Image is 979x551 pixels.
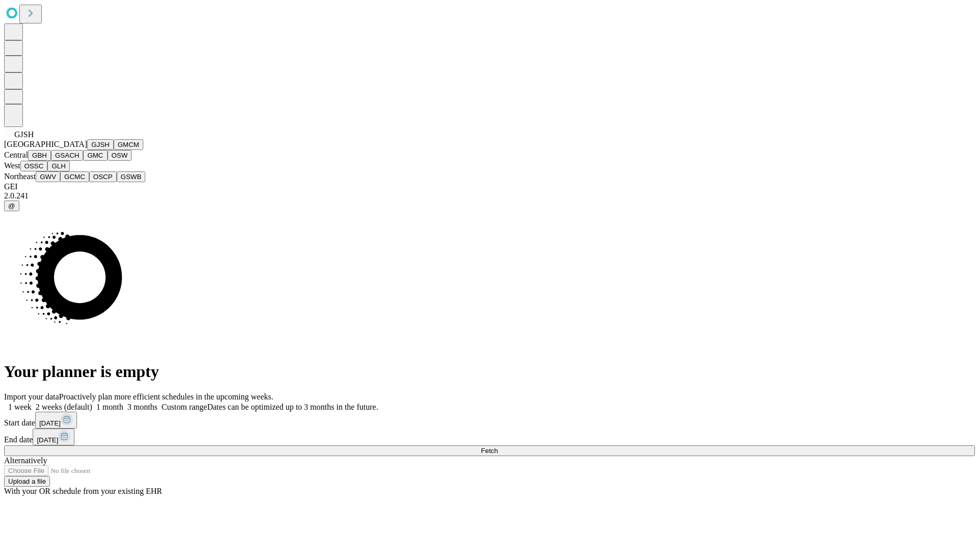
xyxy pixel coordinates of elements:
[108,150,132,161] button: OSW
[4,182,975,191] div: GEI
[4,456,47,465] span: Alternatively
[4,201,19,211] button: @
[4,487,162,495] span: With your OR schedule from your existing EHR
[4,445,975,456] button: Fetch
[83,150,107,161] button: GMC
[60,171,89,182] button: GCMC
[162,403,207,411] span: Custom range
[39,419,61,427] span: [DATE]
[4,172,36,181] span: Northeast
[59,392,273,401] span: Proactively plan more efficient schedules in the upcoming weeks.
[4,429,975,445] div: End date
[35,412,77,429] button: [DATE]
[47,161,69,171] button: GLH
[36,403,92,411] span: 2 weeks (default)
[33,429,74,445] button: [DATE]
[8,403,32,411] span: 1 week
[4,140,87,148] span: [GEOGRAPHIC_DATA]
[4,412,975,429] div: Start date
[8,202,15,210] span: @
[51,150,83,161] button: GSACH
[28,150,51,161] button: GBH
[4,151,28,159] span: Central
[117,171,146,182] button: GSWB
[4,161,20,170] span: West
[4,362,975,381] h1: Your planner is empty
[114,139,143,150] button: GMCM
[96,403,123,411] span: 1 month
[36,171,60,182] button: GWV
[4,392,59,401] span: Import your data
[207,403,378,411] span: Dates can be optimized up to 3 months in the future.
[87,139,114,150] button: GJSH
[37,436,58,444] span: [DATE]
[481,447,498,455] span: Fetch
[20,161,48,171] button: OSSC
[89,171,117,182] button: OSCP
[127,403,158,411] span: 3 months
[14,130,34,139] span: GJSH
[4,191,975,201] div: 2.0.241
[4,476,50,487] button: Upload a file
